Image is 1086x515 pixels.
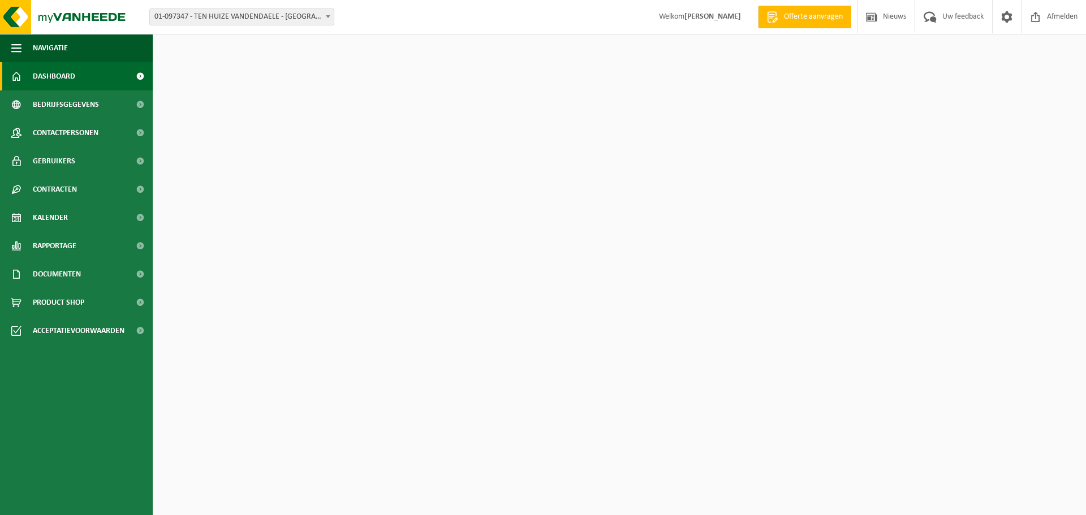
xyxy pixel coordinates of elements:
span: 01-097347 - TEN HUIZE VANDENDAELE - ETIKHOVE [149,8,334,25]
span: Acceptatievoorwaarden [33,317,124,345]
span: Offerte aanvragen [781,11,846,23]
span: 01-097347 - TEN HUIZE VANDENDAELE - ETIKHOVE [150,9,334,25]
span: Rapportage [33,232,76,260]
span: Product Shop [33,288,84,317]
span: Dashboard [33,62,75,90]
a: Offerte aanvragen [758,6,851,28]
span: Gebruikers [33,147,75,175]
span: Navigatie [33,34,68,62]
span: Contracten [33,175,77,204]
span: Documenten [33,260,81,288]
span: Contactpersonen [33,119,98,147]
strong: [PERSON_NAME] [684,12,741,21]
span: Bedrijfsgegevens [33,90,99,119]
span: Kalender [33,204,68,232]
